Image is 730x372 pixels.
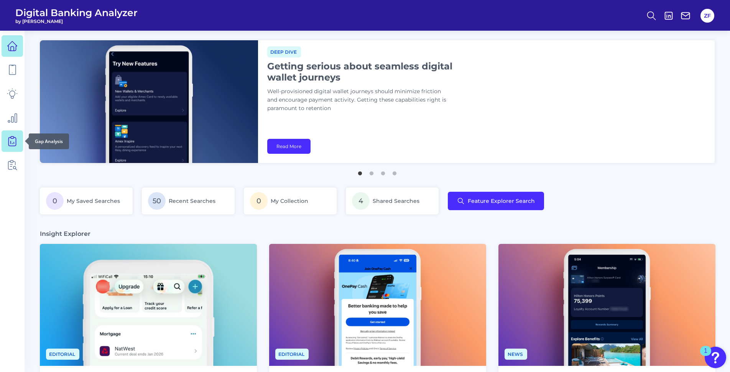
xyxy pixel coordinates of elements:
[46,192,64,210] span: 0
[468,198,535,204] span: Feature Explorer Search
[267,46,301,58] span: Deep dive
[275,349,309,360] span: Editorial
[46,350,79,357] a: Editorial
[15,7,138,18] span: Digital Banking Analyzer
[267,48,301,55] a: Deep dive
[267,61,459,83] h1: Getting serious about seamless digital wallet journeys
[40,188,133,214] a: 0My Saved Searches
[368,168,375,175] button: 2
[269,244,486,366] img: News - Phone (3).png
[352,192,370,210] span: 4
[448,192,544,210] button: Feature Explorer Search
[379,168,387,175] button: 3
[267,139,311,154] a: Read More
[505,349,527,360] span: News
[705,347,726,368] button: Open Resource Center, 1 new notification
[67,198,120,204] span: My Saved Searches
[46,349,79,360] span: Editorial
[40,230,90,238] h3: Insight Explorer
[267,87,459,113] p: Well-provisioned digital wallet journeys should minimize friction and encourage payment activity....
[271,198,308,204] span: My Collection
[29,133,69,149] div: Gap Analysis
[700,9,714,23] button: ZF
[40,244,257,366] img: Editorial - Phone Zoom In.png
[169,198,215,204] span: Recent Searches
[15,18,138,24] span: by [PERSON_NAME]
[142,188,235,214] a: 50Recent Searches
[250,192,268,210] span: 0
[275,350,309,357] a: Editorial
[148,192,166,210] span: 50
[40,40,258,163] img: bannerImg
[373,198,419,204] span: Shared Searches
[356,168,364,175] button: 1
[704,351,707,361] div: 1
[505,350,527,357] a: News
[391,168,398,175] button: 4
[346,188,439,214] a: 4Shared Searches
[498,244,715,366] img: News - Phone (4).png
[244,188,337,214] a: 0My Collection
